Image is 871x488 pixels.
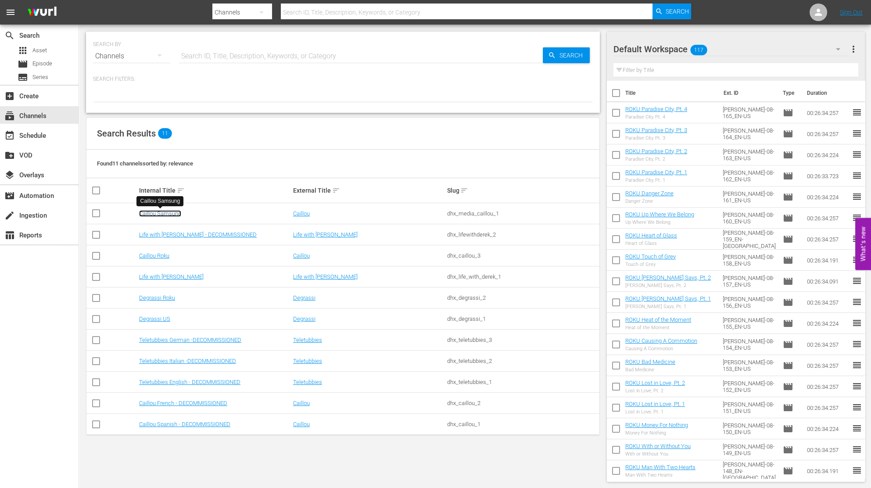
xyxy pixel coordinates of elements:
a: Caillou [293,252,310,259]
div: With or Without You [625,451,691,457]
div: dhx_caillou_2 [447,400,598,406]
a: ROKU [PERSON_NAME] Says, Pt. 2 [625,274,711,281]
td: [PERSON_NAME]-08-165_EN-US [719,102,779,123]
td: [PERSON_NAME]-08-159_EN-[GEOGRAPHIC_DATA] [719,229,779,250]
td: 00:26:34.224 [803,313,852,334]
div: Danger Zone [625,198,674,204]
span: Episode [783,445,793,455]
a: Degrassi [293,294,315,301]
span: Automation [4,190,15,201]
span: reorder [852,170,862,181]
span: Episode [18,59,28,69]
div: Internal Title [139,185,290,196]
span: reorder [852,465,862,476]
span: Episode [783,339,793,350]
a: ROKU With or Without You [625,443,691,449]
span: Episode [783,192,793,202]
span: Episode [783,360,793,371]
div: dhx_teletubbies_1 [447,379,598,385]
a: ROKU Paradise City, Pt. 2 [625,148,687,154]
a: Caillou [293,210,310,217]
span: Episode [783,150,793,160]
a: Degrassi Roku [139,294,175,301]
span: Episode [783,381,793,392]
div: dhx_teletubbies_2 [447,358,598,364]
a: Teletubbies English - DECOMMISSIONED [139,379,240,385]
a: ROKU Heart of Glass [625,232,677,239]
span: reorder [852,318,862,328]
a: Life with [PERSON_NAME] - DECOMMISSIONED [139,231,257,238]
span: 11 [158,128,172,139]
span: 117 [691,41,707,59]
span: Episode [783,423,793,434]
a: Life with [PERSON_NAME] [139,273,204,280]
a: ROKU Man With Two Hearts [625,464,695,470]
a: Caillou Spanish - DECOMMISSIONED [139,421,230,427]
td: [PERSON_NAME]-08-158_EN-US [719,250,779,271]
td: 00:26:34.257 [803,292,852,313]
div: External Title [293,185,444,196]
th: Duration [802,81,854,105]
span: Channels [4,111,15,121]
span: reorder [852,297,862,307]
td: 00:26:34.257 [803,397,852,418]
button: more_vert [848,39,858,60]
a: Life with [PERSON_NAME] [293,273,358,280]
td: 00:26:34.257 [803,334,852,355]
div: [PERSON_NAME] Says, Pt. 1 [625,304,711,309]
td: [PERSON_NAME]-08-161_EN-US [719,187,779,208]
a: ROKU Paradise City, Pt. 1 [625,169,687,176]
td: [PERSON_NAME]-08-153_EN-US [719,355,779,376]
td: 00:26:34.191 [803,250,852,271]
td: [PERSON_NAME]-08-160_EN-US [719,208,779,229]
div: Channels [93,44,170,68]
span: Schedule [4,130,15,141]
div: Lost in Love, Pt. 1 [625,409,685,415]
a: ROKU Lost in Love, Pt. 1 [625,401,685,407]
span: reorder [852,339,862,349]
span: Episode [783,234,793,244]
td: 00:26:34.257 [803,229,852,250]
span: Episode [783,213,793,223]
a: ROKU Danger Zone [625,190,674,197]
a: Caillou Roku [139,252,169,259]
td: 00:26:34.224 [803,144,852,165]
div: Causing A Commotion [625,346,697,352]
div: dhx_teletubbies_3 [447,337,598,343]
span: Overlays [4,170,15,180]
div: Heat of the Moment [625,325,691,330]
span: Search [556,47,590,63]
td: 00:26:34.091 [803,271,852,292]
td: 00:26:34.257 [803,355,852,376]
div: dhx_degrassi_1 [447,316,598,322]
td: [PERSON_NAME]-08-149_EN-US [719,439,779,460]
th: Title [625,81,718,105]
a: ROKU Lost in Love, Pt. 2 [625,380,685,386]
span: Search [4,30,15,41]
span: reorder [852,381,862,391]
span: reorder [852,107,862,118]
span: menu [5,7,16,18]
a: ROKU Touch of Grey [625,253,676,260]
td: 00:26:34.257 [803,439,852,460]
a: Life with [PERSON_NAME] [293,231,358,238]
td: 00:26:34.191 [803,460,852,481]
a: Teletubbies [293,379,322,385]
img: ans4CAIJ8jUAAAAAAAAAAAAAAAAAAAAAAAAgQb4GAAAAAAAAAAAAAAAAAAAAAAAAJMjXAAAAAAAAAAAAAAAAAAAAAAAAgAT5G... [21,2,63,23]
td: [PERSON_NAME]-08-154_EN-US [719,334,779,355]
span: VOD [4,150,15,161]
a: Caillou [293,400,310,406]
button: Search [652,4,691,19]
div: Default Workspace [613,37,849,61]
span: reorder [852,233,862,244]
div: Slug [447,185,598,196]
span: Search [666,4,689,19]
span: Episode [783,318,793,329]
span: reorder [852,212,862,223]
td: [PERSON_NAME]-08-162_EN-US [719,165,779,187]
span: Episode [783,276,793,287]
td: [PERSON_NAME]-08-163_EN-US [719,144,779,165]
div: Bad Medicine [625,367,675,373]
a: ROKU [PERSON_NAME] Says, Pt. 1 [625,295,711,302]
span: Asset [32,46,47,55]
